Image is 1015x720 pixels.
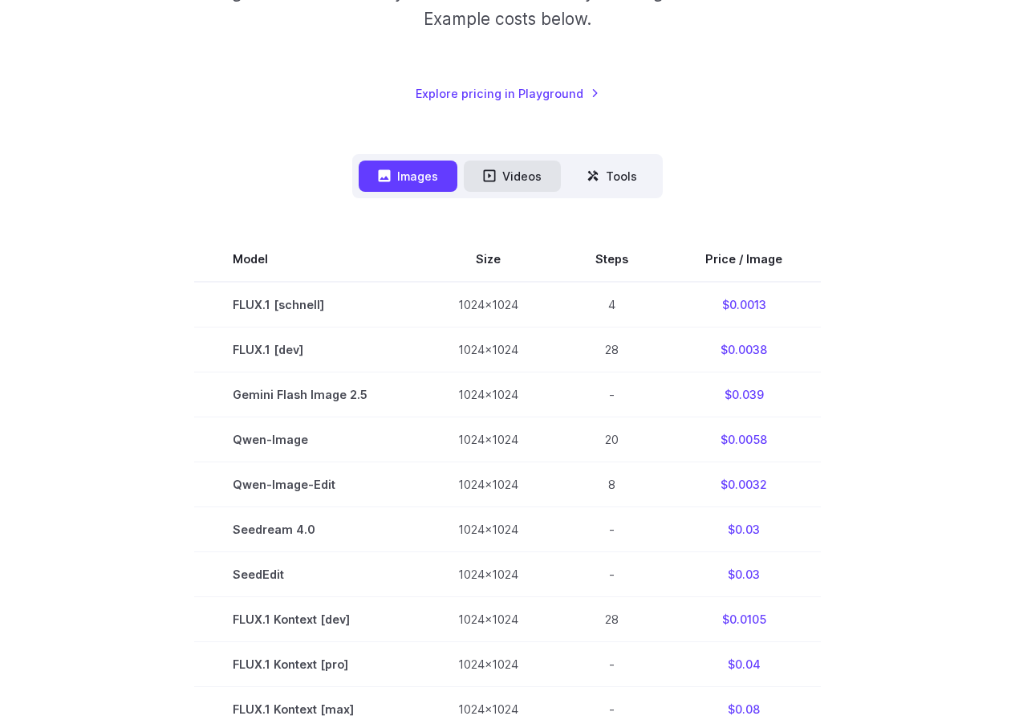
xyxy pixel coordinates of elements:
[567,161,656,192] button: Tools
[194,642,420,687] td: FLUX.1 Kontext [pro]
[667,417,821,462] td: $0.0058
[420,462,557,506] td: 1024x1024
[420,237,557,282] th: Size
[420,417,557,462] td: 1024x1024
[557,551,667,596] td: -
[667,327,821,372] td: $0.0038
[420,642,557,687] td: 1024x1024
[359,161,457,192] button: Images
[194,327,420,372] td: FLUX.1 [dev]
[194,506,420,551] td: Seedream 4.0
[194,282,420,327] td: FLUX.1 [schnell]
[667,506,821,551] td: $0.03
[557,417,667,462] td: 20
[194,597,420,642] td: FLUX.1 Kontext [dev]
[194,417,420,462] td: Qwen-Image
[194,462,420,506] td: Qwen-Image-Edit
[557,642,667,687] td: -
[667,237,821,282] th: Price / Image
[667,642,821,687] td: $0.04
[557,372,667,417] td: -
[416,84,599,103] a: Explore pricing in Playground
[420,327,557,372] td: 1024x1024
[557,327,667,372] td: 28
[464,161,561,192] button: Videos
[557,506,667,551] td: -
[557,237,667,282] th: Steps
[557,462,667,506] td: 8
[233,385,381,404] span: Gemini Flash Image 2.5
[420,282,557,327] td: 1024x1024
[667,462,821,506] td: $0.0032
[194,237,420,282] th: Model
[667,551,821,596] td: $0.03
[420,372,557,417] td: 1024x1024
[194,551,420,596] td: SeedEdit
[557,282,667,327] td: 4
[557,597,667,642] td: 28
[667,282,821,327] td: $0.0013
[667,597,821,642] td: $0.0105
[420,506,557,551] td: 1024x1024
[420,597,557,642] td: 1024x1024
[420,551,557,596] td: 1024x1024
[667,372,821,417] td: $0.039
